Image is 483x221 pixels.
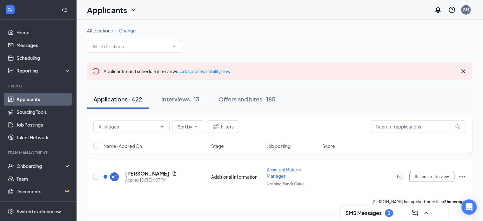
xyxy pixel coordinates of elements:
div: Applications · 422 [93,95,142,103]
div: Interviews · 13 [161,95,199,103]
a: Applicants [17,93,71,106]
span: Score [322,143,335,149]
svg: Notifications [434,6,442,14]
input: All Job Postings [92,43,169,50]
button: ChevronUp [421,208,431,218]
div: Applied [DATE] 4:57 PM [125,177,177,183]
svg: ComposeMessage [411,209,419,217]
div: AC [112,174,117,180]
svg: ChevronUp [422,209,430,217]
button: Schedule Interview [409,172,454,182]
span: Assistant Bakery Manager [267,167,301,179]
span: All Locations [87,28,113,33]
div: Additional Information [211,174,263,180]
div: Offers and hires · 185 [218,95,275,103]
input: All Stages [99,123,157,130]
button: Sort byChevronDown [172,120,204,133]
h1: Applicants [87,4,127,15]
svg: MagnifyingGlass [455,124,460,129]
button: Minimize [433,208,443,218]
div: GM [463,7,469,12]
svg: Document [172,171,177,176]
svg: Minimize [434,209,441,217]
svg: ChevronDown [130,6,137,14]
a: DocumentsCrown [17,185,71,198]
div: Team Management [8,150,70,155]
span: Change [119,28,136,33]
a: Home [17,26,71,39]
div: Open Intercom Messenger [461,199,477,215]
svg: ActiveChat [395,174,403,179]
span: Name · Applied On [104,143,142,149]
div: Reporting [17,67,71,74]
svg: UserCheck [8,163,14,169]
a: Job Postings [17,118,71,131]
input: Search in applications [371,120,466,133]
svg: Cross [460,67,467,75]
b: 2 hours ago [444,199,465,204]
svg: ChevronDown [159,124,164,129]
svg: Collapse [61,7,68,13]
svg: Settings [8,208,14,215]
svg: WorkstreamLogo [7,6,13,13]
svg: Ellipses [458,173,466,181]
span: Sort by [178,124,192,129]
div: Hiring [8,83,70,89]
a: Add your availability now [180,68,231,74]
div: Onboarding [17,163,65,169]
svg: Analysis [8,67,14,74]
button: ComposeMessage [410,208,420,218]
button: Filter Filters [207,120,239,133]
p: [PERSON_NAME] has applied more than . [372,199,466,204]
span: Nothing Bundt Cake ... [267,182,307,186]
a: Team [17,172,71,185]
a: Scheduling [17,52,71,64]
a: Talent Network [17,131,71,144]
span: Applicants can't schedule interviews. [104,68,231,74]
svg: ChevronDown [194,124,199,129]
a: Sourcing Tools [17,106,71,118]
svg: ChevronDown [172,44,177,49]
svg: Error [92,67,100,75]
svg: QuestionInfo [448,6,456,14]
h5: [PERSON_NAME] [125,170,169,177]
h3: SMS Messages [345,210,382,217]
div: Switch to admin view [17,208,61,215]
div: 3 [388,211,390,216]
span: Job posting [267,143,291,149]
a: Messages [17,39,71,52]
svg: Filter [212,123,220,130]
a: SurveysCrown [17,198,71,211]
span: Stage [211,143,224,149]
